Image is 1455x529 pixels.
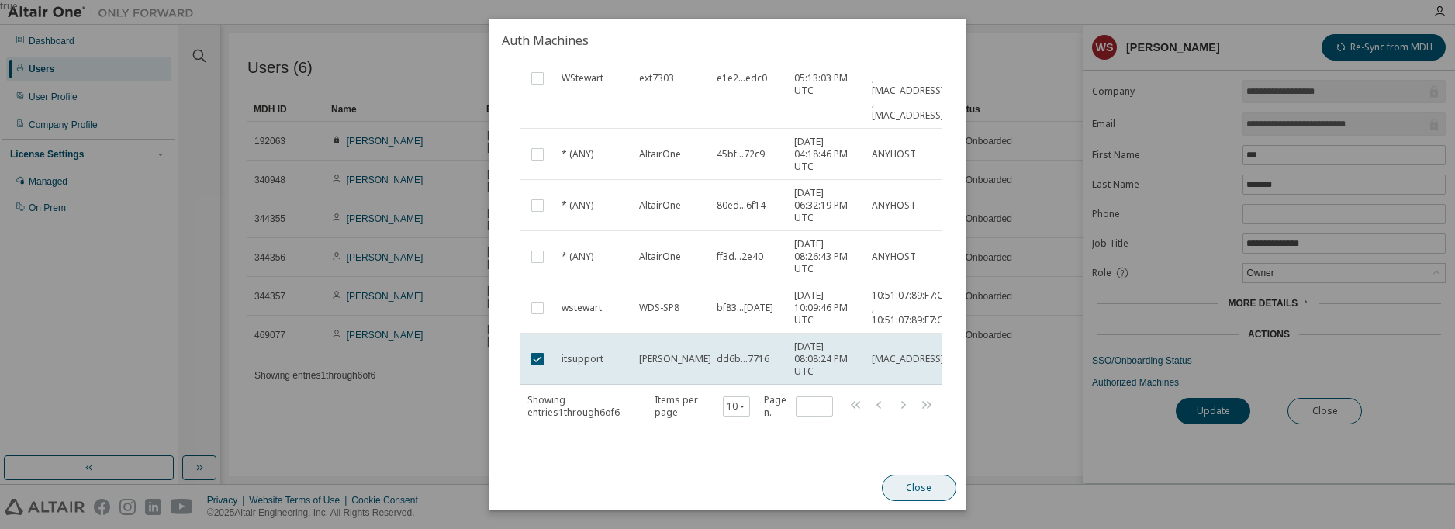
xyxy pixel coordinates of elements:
[562,251,593,263] span: * (ANY)
[639,148,681,161] span: AltairOne
[639,251,681,263] span: AltairOne
[562,148,593,161] span: * (ANY)
[727,400,746,413] button: 10
[639,199,681,212] span: AltairOne
[872,35,944,122] span: [MAC_ADDRESS] , [MAC_ADDRESS] , [MAC_ADDRESS] , [MAC_ADDRESS]
[717,251,763,263] span: ff3d...2e40
[794,60,858,97] span: [DATE] 05:13:03 PM UTC
[717,353,769,365] span: dd6b...7716
[717,302,773,314] span: bf83...[DATE]
[794,289,858,327] span: [DATE] 10:09:46 PM UTC
[872,353,944,365] span: [MAC_ADDRESS]
[872,289,949,327] span: 10:51:07:89:F7:C4 , 10:51:07:89:F7:C8
[872,251,916,263] span: ANYHOST
[562,72,603,85] span: WStewart
[639,302,679,314] span: WDS-SP8
[794,341,858,378] span: [DATE] 08:08:24 PM UTC
[639,72,674,85] span: ext7303
[562,302,602,314] span: wstewart
[562,199,593,212] span: * (ANY)
[639,353,711,365] span: [PERSON_NAME]
[562,353,603,365] span: itsupport
[872,148,916,161] span: ANYHOST
[882,475,956,501] button: Close
[717,148,765,161] span: 45bf...72c9
[527,393,620,419] span: Showing entries 1 through 6 of 6
[489,19,966,62] h2: Auth Machines
[655,394,750,419] span: Items per page
[794,136,858,173] span: [DATE] 04:18:46 PM UTC
[764,394,833,419] span: Page n.
[794,238,858,275] span: [DATE] 08:26:43 PM UTC
[717,72,767,85] span: e1e2...edc0
[717,199,766,212] span: 80ed...6f14
[872,199,916,212] span: ANYHOST
[794,187,858,224] span: [DATE] 06:32:19 PM UTC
